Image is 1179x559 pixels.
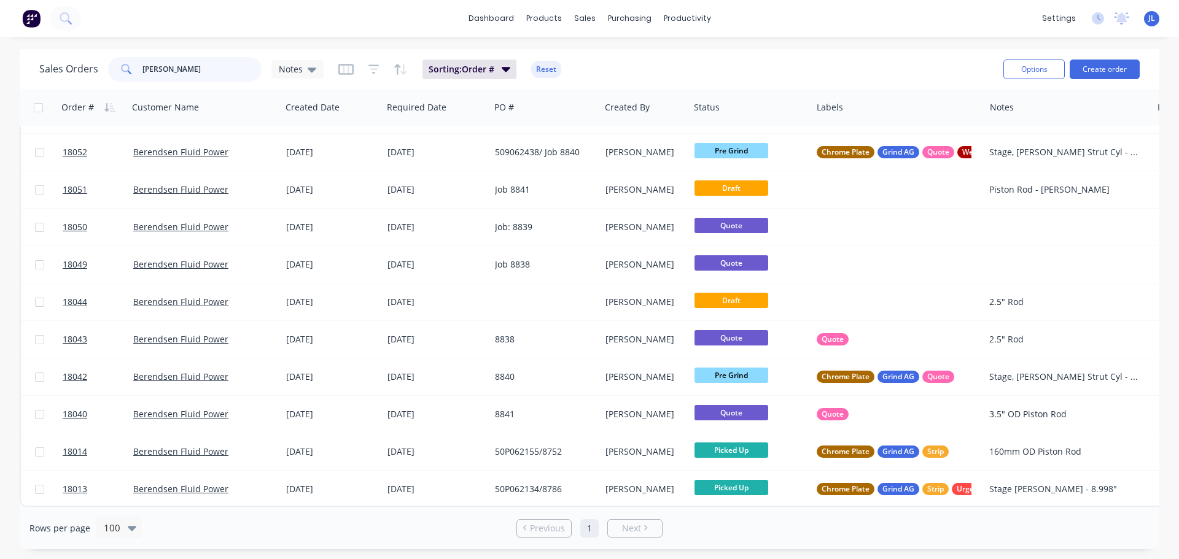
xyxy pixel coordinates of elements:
[957,483,982,495] span: Urgent
[495,333,590,345] div: 8838
[822,445,870,458] span: Chrome Plate
[989,408,1138,420] div: 3.5" OD Piston Rod
[61,101,94,114] div: Order #
[63,471,133,507] a: 18013
[695,218,768,233] span: Quote
[882,371,914,383] span: Grind AG
[133,371,228,382] a: Berendsen Fluid Power
[1003,60,1065,79] button: Options
[22,9,41,28] img: Factory
[133,258,228,270] a: Berendsen Fluid Power
[387,483,485,495] div: [DATE]
[63,371,87,383] span: 18042
[387,101,446,114] div: Required Date
[605,146,681,158] div: [PERSON_NAME]
[695,368,768,383] span: Pre Grind
[608,522,662,534] a: Next page
[882,483,914,495] span: Grind AG
[695,330,768,345] span: Quote
[63,408,87,420] span: 18040
[822,408,844,420] span: Quote
[817,408,849,420] button: Quote
[286,408,378,420] div: [DATE]
[387,371,485,383] div: [DATE]
[817,101,843,114] div: Labels
[286,333,378,345] div: [DATE]
[286,146,378,158] div: [DATE]
[605,483,681,495] div: [PERSON_NAME]
[63,134,133,171] a: 18052
[605,258,681,271] div: [PERSON_NAME]
[63,183,87,196] span: 18051
[1036,9,1082,28] div: settings
[605,371,681,383] div: [PERSON_NAME]
[495,483,590,495] div: 50P062134/8786
[132,101,199,114] div: Customer Name
[495,221,590,233] div: Job: 8839
[387,221,485,233] div: [DATE]
[817,445,949,458] button: Chrome PlateGrind AGStrip
[695,143,768,158] span: Pre Grind
[494,101,514,114] div: PO #
[133,146,228,158] a: Berendsen Fluid Power
[422,60,516,79] button: Sorting:Order #
[286,483,378,495] div: [DATE]
[63,321,133,358] a: 18043
[605,445,681,458] div: [PERSON_NAME]
[133,221,228,233] a: Berendsen Fluid Power
[133,483,228,495] a: Berendsen Fluid Power
[63,246,133,283] a: 18049
[63,396,133,433] a: 18040
[1070,60,1140,79] button: Create order
[63,358,133,395] a: 18042
[63,146,87,158] span: 18052
[605,101,650,114] div: Created By
[495,183,590,196] div: Job 8841
[817,146,984,158] button: Chrome PlateGrind AGQuoteWeld
[530,522,565,534] span: Previous
[286,258,378,271] div: [DATE]
[63,258,87,271] span: 18049
[817,371,954,383] button: Chrome PlateGrind AGQuote
[695,180,768,196] span: Draft
[990,101,1014,114] div: Notes
[387,296,485,308] div: [DATE]
[462,9,520,28] a: dashboard
[580,519,599,538] a: Page 1 is your current page
[286,371,378,383] div: [DATE]
[286,296,378,308] div: [DATE]
[63,333,87,345] span: 18043
[822,483,870,495] span: Chrome Plate
[989,483,1138,495] div: Stage [PERSON_NAME] - 8.998"
[927,445,944,458] span: Strip
[989,183,1138,196] div: Piston Rod - [PERSON_NAME]
[962,146,979,158] span: Weld
[927,483,944,495] span: Strip
[286,101,340,114] div: Created Date
[695,405,768,420] span: Quote
[822,333,844,345] span: Quote
[279,63,303,75] span: Notes
[387,333,485,345] div: [DATE]
[63,433,133,470] a: 18014
[63,221,87,233] span: 18050
[286,221,378,233] div: [DATE]
[882,146,914,158] span: Grind AG
[989,296,1138,308] div: 2.5" Rod
[387,445,485,458] div: [DATE]
[387,183,485,196] div: [DATE]
[517,522,571,534] a: Previous page
[495,445,590,458] div: 50P062155/8752
[822,146,870,158] span: Chrome Plate
[133,183,228,195] a: Berendsen Fluid Power
[822,371,870,383] span: Chrome Plate
[622,522,641,534] span: Next
[605,221,681,233] div: [PERSON_NAME]
[605,408,681,420] div: [PERSON_NAME]
[29,522,90,534] span: Rows per page
[63,171,133,208] a: 18051
[531,61,561,78] button: Reset
[882,445,914,458] span: Grind AG
[989,371,1138,383] div: Stage, [PERSON_NAME] Strut Cyl - 7.748"
[602,9,658,28] div: purchasing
